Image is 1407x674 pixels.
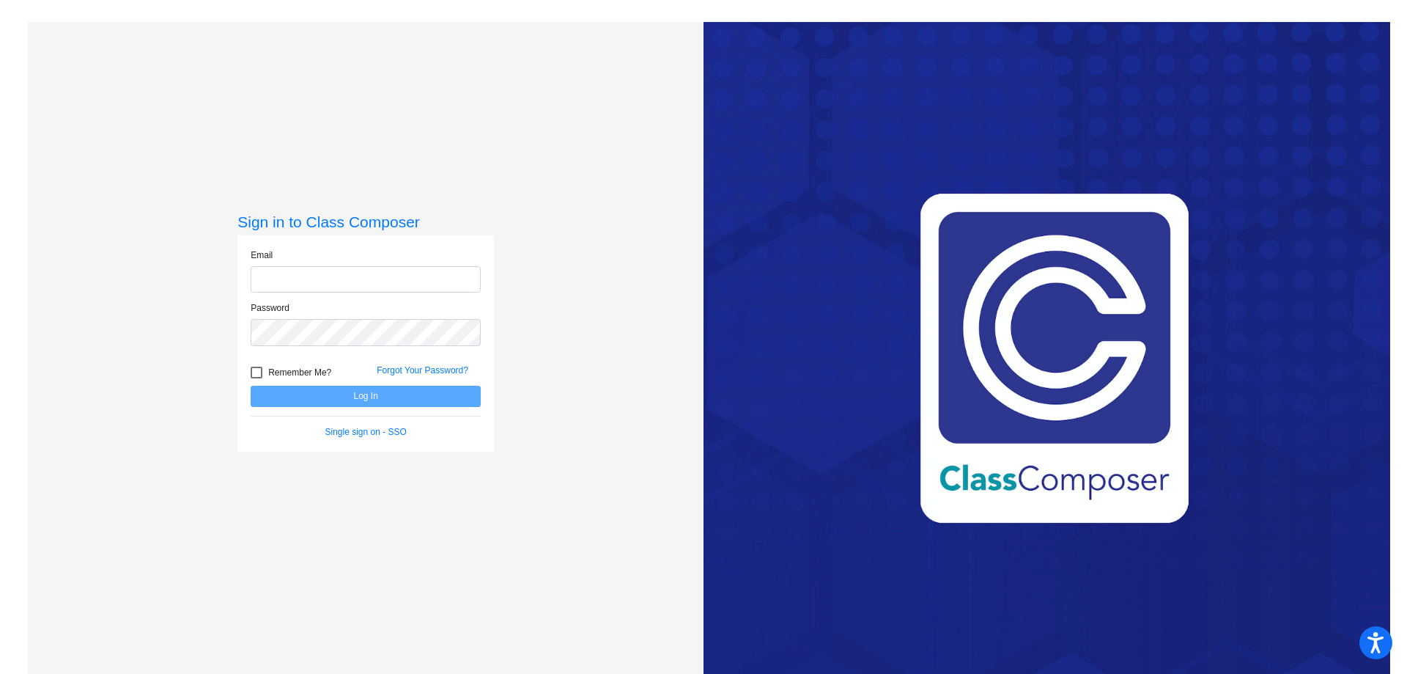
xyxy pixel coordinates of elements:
a: Single sign on - SSO [325,427,407,437]
span: Remember Me? [268,364,331,381]
a: Forgot Your Password? [377,365,468,376]
button: Log In [251,386,481,407]
label: Email [251,249,273,262]
label: Password [251,301,289,315]
h3: Sign in to Class Composer [237,213,494,231]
